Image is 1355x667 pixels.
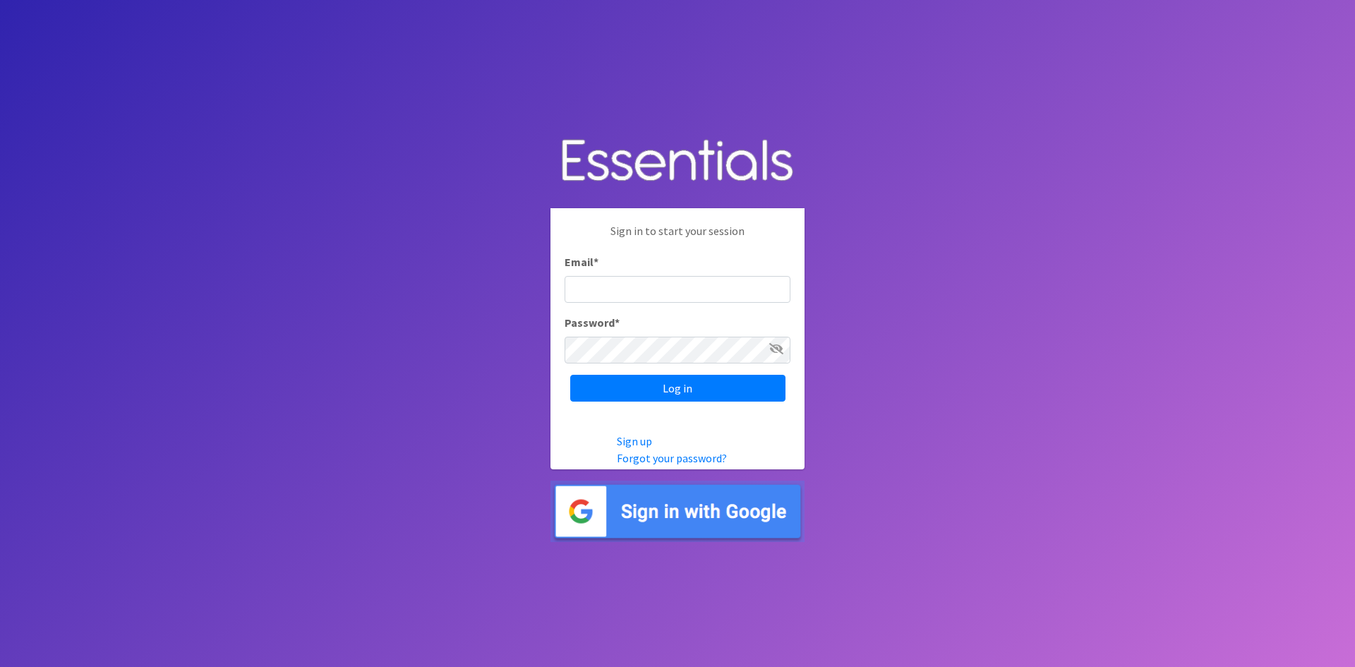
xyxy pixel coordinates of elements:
p: Sign in to start your session [565,222,790,253]
a: Sign up [617,434,652,448]
label: Password [565,314,620,331]
a: Forgot your password? [617,451,727,465]
img: Sign in with Google [550,481,805,542]
input: Log in [570,375,785,402]
img: Human Essentials [550,125,805,198]
label: Email [565,253,598,270]
abbr: required [594,255,598,269]
abbr: required [615,316,620,330]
